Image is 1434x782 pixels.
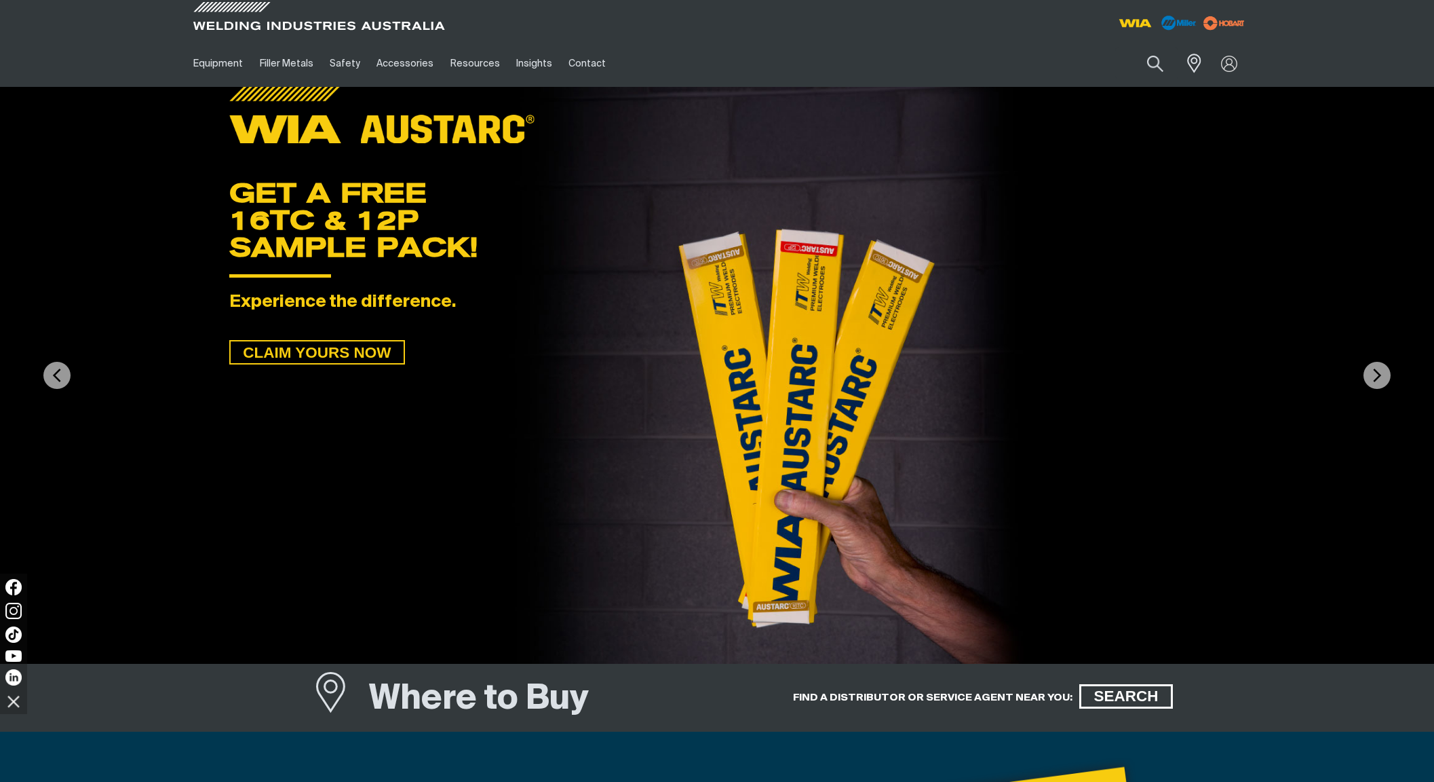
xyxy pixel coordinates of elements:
[231,340,403,365] span: CLAIM YOURS NOW
[251,40,321,87] a: Filler Metals
[43,362,71,389] img: PrevArrow
[1081,684,1170,709] span: SEARCH
[5,603,22,619] img: Instagram
[229,340,404,365] a: CLAIM YOURS NOW
[185,40,983,87] nav: Main
[322,40,368,87] a: Safety
[5,669,22,686] img: LinkedIn
[1115,48,1178,79] input: Product name or item number...
[793,691,1072,704] h5: FIND A DISTRIBUTOR OR SERVICE AGENT NEAR YOU:
[5,579,22,595] img: Facebook
[369,677,589,722] h1: Where to Buy
[313,676,369,726] a: Where to Buy
[229,179,1205,261] div: GET A FREE 16TC & 12P SAMPLE PACK!
[1079,684,1172,709] a: SEARCH
[5,627,22,643] img: TikTok
[1363,362,1391,389] img: NextArrow
[442,40,508,87] a: Resources
[2,690,25,713] img: hide socials
[185,40,251,87] a: Equipment
[1199,13,1249,33] img: miller
[508,40,560,87] a: Insights
[368,40,442,87] a: Accessories
[5,650,22,662] img: YouTube
[229,293,1205,313] div: Experience the difference.
[1132,48,1178,79] button: Search products
[560,40,614,87] a: Contact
